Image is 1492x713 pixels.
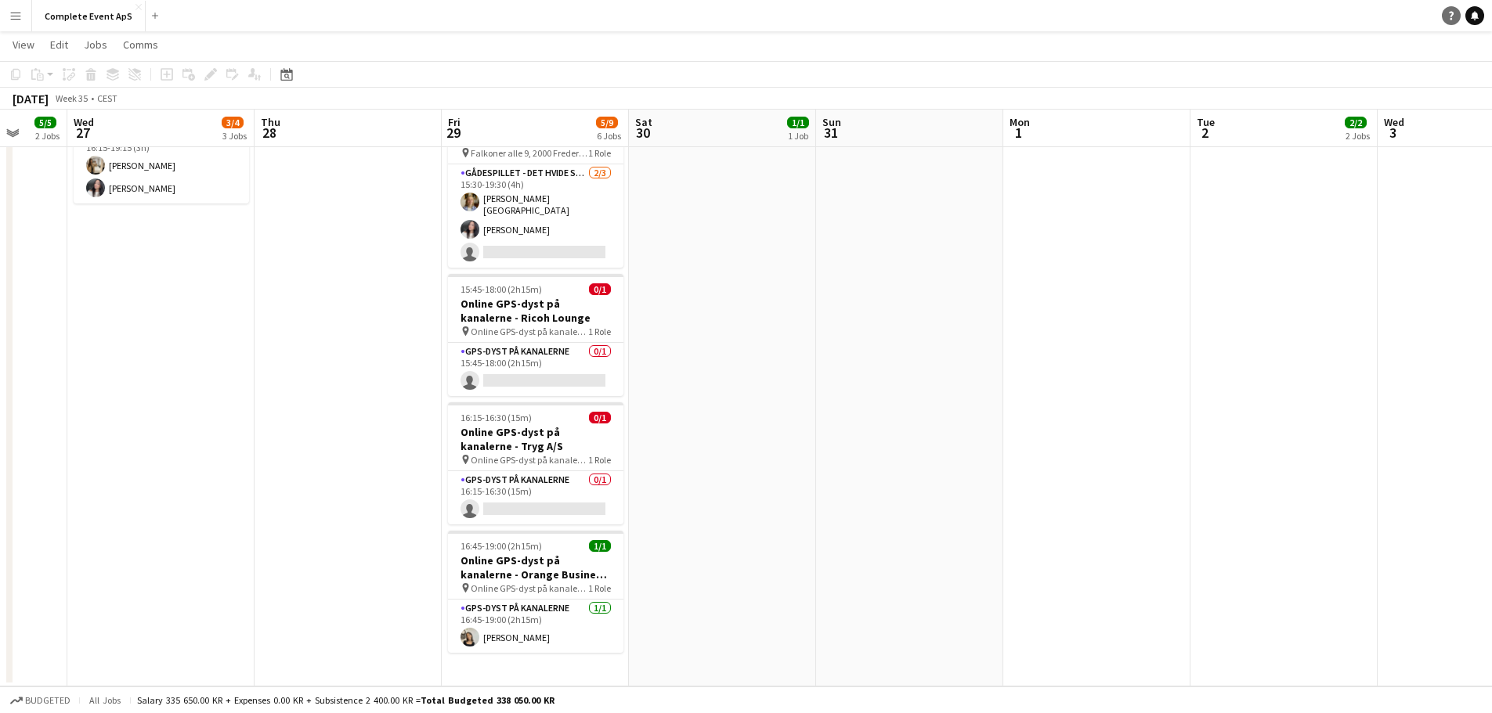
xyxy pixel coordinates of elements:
[820,124,841,142] span: 31
[461,540,542,552] span: 16:45-19:00 (2h15m)
[633,124,652,142] span: 30
[596,117,618,128] span: 5/9
[84,38,107,52] span: Jobs
[117,34,164,55] a: Comms
[588,454,611,466] span: 1 Role
[50,38,68,52] span: Edit
[74,115,94,129] span: Wed
[589,412,611,423] span: 0/1
[588,147,611,159] span: 1 Role
[471,582,588,594] span: Online GPS-dyst på kanalerne
[222,130,247,142] div: 3 Jobs
[261,115,280,129] span: Thu
[589,283,611,295] span: 0/1
[44,34,74,55] a: Edit
[1007,124,1030,142] span: 1
[71,124,94,142] span: 27
[13,91,49,106] div: [DATE]
[787,117,809,128] span: 1/1
[1346,130,1370,142] div: 2 Jobs
[588,326,611,337] span: 1 Role
[448,553,623,582] h3: Online GPS-dyst på kanalerne - Orange Business [GEOGRAPHIC_DATA]
[448,600,623,653] app-card-role: GPS-dyst på kanalerne1/116:45-19:00 (2h15m)[PERSON_NAME]
[589,540,611,552] span: 1/1
[788,130,808,142] div: 1 Job
[6,34,41,55] a: View
[822,115,841,129] span: Sun
[34,117,56,128] span: 5/5
[461,412,532,423] span: 16:15-16:30 (15m)
[448,471,623,524] app-card-role: GPS-dyst på kanalerne0/116:15-16:30 (15m)
[597,130,621,142] div: 6 Jobs
[32,1,146,31] button: Complete Event ApS
[448,95,623,268] app-job-card: 15:30-19:30 (4h)2/3Gådespillet - Det Hvide Snit - Scandic Falkoner Falkoner alle 9, 2000 Frederik...
[258,124,280,142] span: 28
[35,130,60,142] div: 2 Jobs
[78,34,114,55] a: Jobs
[1194,124,1215,142] span: 2
[123,38,158,52] span: Comms
[8,692,73,709] button: Budgeted
[471,454,588,466] span: Online GPS-dyst på kanalerne
[448,115,461,129] span: Fri
[1197,115,1215,129] span: Tue
[1345,117,1367,128] span: 2/2
[13,38,34,52] span: View
[448,164,623,268] app-card-role: Gådespillet - Det Hvide Snit2/315:30-19:30 (4h)[PERSON_NAME][GEOGRAPHIC_DATA][PERSON_NAME]
[448,425,623,453] h3: Online GPS-dyst på kanalerne - Tryg A/S
[1384,115,1404,129] span: Wed
[86,694,124,706] span: All jobs
[448,531,623,653] app-job-card: 16:45-19:00 (2h15m)1/1Online GPS-dyst på kanalerne - Orange Business [GEOGRAPHIC_DATA] Online GPS...
[635,115,652,129] span: Sat
[448,297,623,325] h3: Online GPS-dyst på kanalerne - Ricoh Lounge
[25,695,70,706] span: Budgeted
[461,283,542,295] span: 15:45-18:00 (2h15m)
[448,402,623,524] app-job-card: 16:15-16:30 (15m)0/1Online GPS-dyst på kanalerne - Tryg A/S Online GPS-dyst på kanalerne1 RoleGPS...
[1382,124,1404,142] span: 3
[471,326,588,337] span: Online GPS-dyst på kanalerne
[52,92,91,104] span: Week 35
[448,274,623,396] app-job-card: 15:45-18:00 (2h15m)0/1Online GPS-dyst på kanalerne - Ricoh Lounge Online GPS-dyst på kanalerne1 R...
[448,343,623,396] app-card-role: GPS-dyst på kanalerne0/115:45-18:00 (2h15m)
[137,694,555,706] div: Salary 335 650.00 KR + Expenses 0.00 KR + Subsistence 2 400.00 KR =
[97,92,117,104] div: CEST
[74,128,249,203] app-card-role: 2-kamp2/216:15-19:15 (3h)[PERSON_NAME][PERSON_NAME]
[446,124,461,142] span: 29
[421,694,555,706] span: Total Budgeted 338 050.00 KR
[222,117,244,128] span: 3/4
[588,582,611,594] span: 1 Role
[1010,115,1030,129] span: Mon
[471,147,588,159] span: Falkoner alle 9, 2000 Frederiksberg - Scandic Falkoner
